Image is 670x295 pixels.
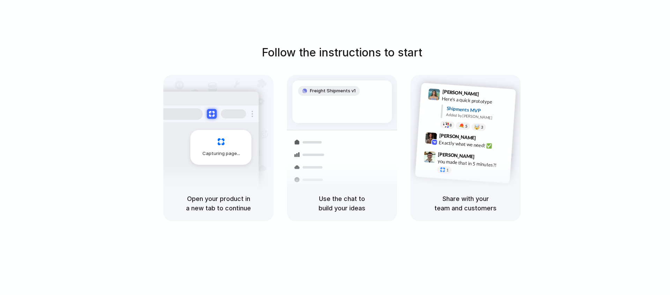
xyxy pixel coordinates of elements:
h5: Share with your team and customers [419,194,512,213]
div: 🤯 [474,124,480,130]
span: 9:41 AM [481,91,496,100]
div: Here's a quick prototype [442,95,512,107]
span: Capturing page [202,150,241,157]
div: Shipments MVP [446,105,511,116]
span: [PERSON_NAME] [439,132,476,142]
span: Freight Shipments v1 [310,87,356,94]
span: 3 [481,125,483,129]
span: 9:42 AM [478,135,492,143]
h5: Open your product in a new tab to continue [172,194,265,213]
div: Exactly what we need! ✅ [439,139,508,151]
span: 9:47 AM [477,154,491,162]
h1: Follow the instructions to start [262,44,422,61]
span: [PERSON_NAME] [438,150,475,161]
span: 1 [446,168,449,172]
span: [PERSON_NAME] [442,88,479,98]
span: 8 [449,123,452,127]
span: 5 [465,124,468,128]
div: Added by [PERSON_NAME] [446,112,510,122]
h5: Use the chat to build your ideas [295,194,389,213]
div: you made that in 5 minutes?! [437,157,507,169]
